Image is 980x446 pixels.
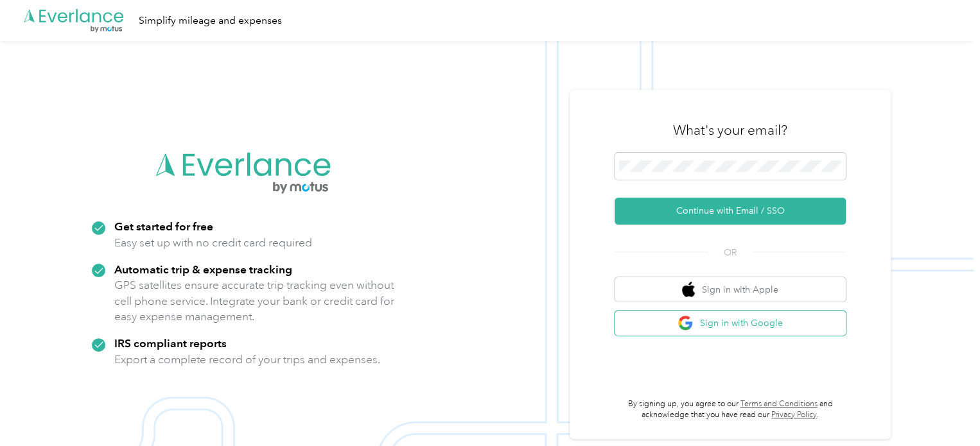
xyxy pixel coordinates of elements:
[771,410,817,420] a: Privacy Policy
[682,282,695,298] img: apple logo
[114,336,227,350] strong: IRS compliant reports
[708,246,753,259] span: OR
[678,315,694,331] img: google logo
[615,311,846,336] button: google logoSign in with Google
[139,13,282,29] div: Simplify mileage and expenses
[114,277,395,325] p: GPS satellites ensure accurate trip tracking even without cell phone service. Integrate your bank...
[114,352,380,368] p: Export a complete record of your trips and expenses.
[673,121,787,139] h3: What's your email?
[615,198,846,225] button: Continue with Email / SSO
[615,277,846,302] button: apple logoSign in with Apple
[114,219,213,233] strong: Get started for free
[114,235,312,251] p: Easy set up with no credit card required
[114,262,292,276] strong: Automatic trip & expense tracking
[615,399,846,421] p: By signing up, you agree to our and acknowledge that you have read our .
[740,399,818,409] a: Terms and Conditions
